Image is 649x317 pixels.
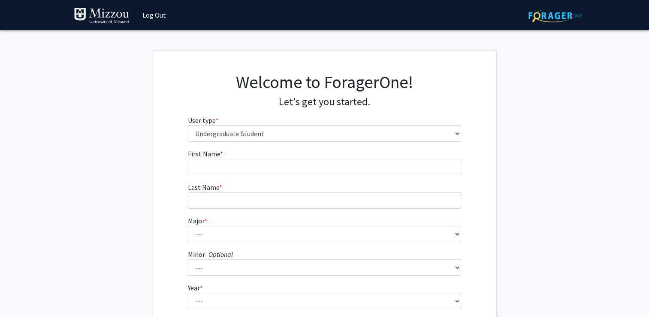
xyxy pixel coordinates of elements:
label: Year [188,283,202,293]
h4: Let's get you started. [188,96,461,108]
h1: Welcome to ForagerOne! [188,72,461,92]
label: User type [188,115,218,125]
label: Major [188,216,207,226]
span: First Name [188,149,220,158]
img: University of Missouri Logo [74,7,130,24]
label: Minor [188,249,233,259]
iframe: Chat [6,278,36,311]
i: - Optional [205,250,233,259]
span: Last Name [188,183,219,192]
img: ForagerOne Logo [528,9,582,22]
